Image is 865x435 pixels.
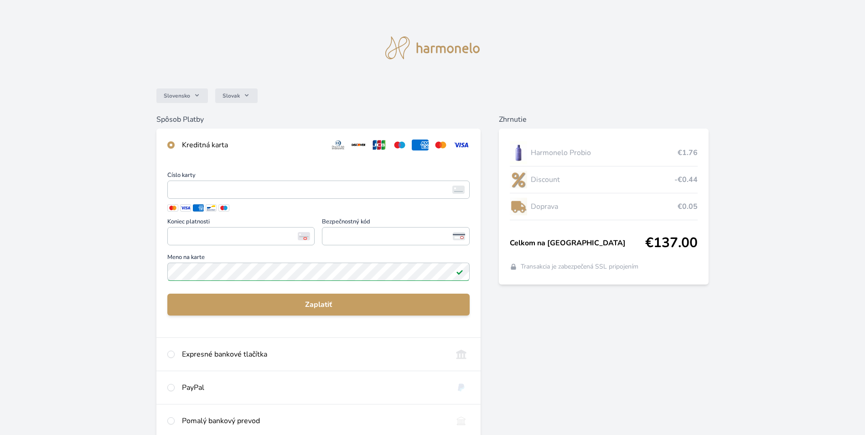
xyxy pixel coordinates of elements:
[223,92,240,99] span: Slovak
[171,183,466,196] iframe: Iframe pre číslo karty
[521,262,638,271] span: Transakcia je zabezpečená SSL pripojením
[453,382,470,393] img: paypal.svg
[182,382,445,393] div: PayPal
[678,147,698,158] span: €1.76
[531,174,675,185] span: Discount
[391,140,408,150] img: maestro.svg
[453,415,470,426] img: bankTransfer_IBAN.svg
[167,172,470,181] span: Číslo karty
[330,140,347,150] img: diners.svg
[453,349,470,360] img: onlineBanking_SK.svg
[298,232,310,240] img: Koniec platnosti
[167,254,470,263] span: Meno na karte
[452,186,465,194] img: card
[510,195,527,218] img: delivery-lo.png
[182,140,322,150] div: Kreditná karta
[175,299,462,310] span: Zaplatiť
[167,294,470,316] button: Zaplatiť
[499,114,709,125] h6: Zhrnutie
[171,230,311,243] iframe: Iframe pre deň vypršania platnosti
[678,201,698,212] span: €0.05
[215,88,258,103] button: Slovak
[322,219,469,227] span: Bezpečnostný kód
[432,140,449,150] img: mc.svg
[645,235,698,251] span: €137.00
[412,140,429,150] img: amex.svg
[167,263,470,281] input: Meno na kartePole je platné
[164,92,190,99] span: Slovensko
[156,88,208,103] button: Slovensko
[326,230,465,243] iframe: Iframe pre bezpečnostný kód
[510,238,646,249] span: Celkom na [GEOGRAPHIC_DATA]
[453,140,470,150] img: visa.svg
[182,415,445,426] div: Pomalý bankový prevod
[156,114,481,125] h6: Spôsob Platby
[674,174,698,185] span: -€0.44
[385,36,480,59] img: logo.svg
[182,349,445,360] div: Expresné bankové tlačítka
[167,219,315,227] span: Koniec platnosti
[531,201,678,212] span: Doprava
[531,147,678,158] span: Harmonelo Probio
[456,268,463,275] img: Pole je platné
[371,140,388,150] img: jcb.svg
[350,140,367,150] img: discover.svg
[510,141,527,164] img: CLEAN_PROBIO_se_stinem_x-lo.jpg
[510,168,527,191] img: discount-lo.png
